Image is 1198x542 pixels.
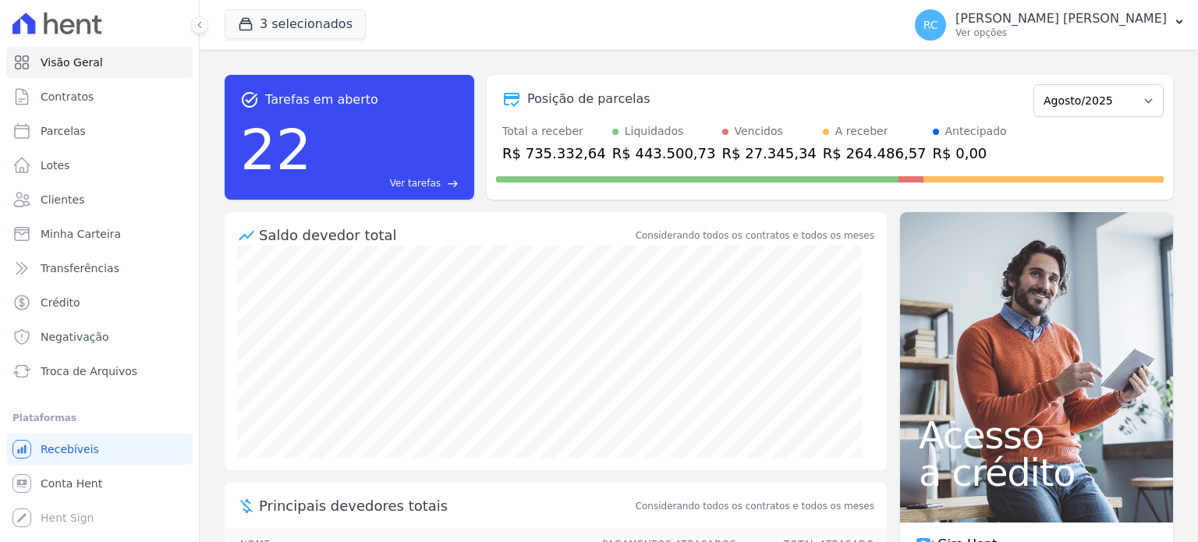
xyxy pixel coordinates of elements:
div: Liquidados [625,123,684,140]
a: Recebíveis [6,434,193,465]
a: Conta Hent [6,468,193,499]
a: Clientes [6,184,193,215]
span: Tarefas em aberto [265,90,378,109]
p: Ver opções [955,27,1167,39]
div: Plataformas [12,409,186,427]
span: Crédito [41,295,80,310]
span: Lotes [41,158,70,173]
a: Crédito [6,287,193,318]
div: Saldo devedor total [259,225,633,246]
a: Parcelas [6,115,193,147]
div: R$ 0,00 [933,143,1007,164]
div: Antecipado [945,123,1007,140]
span: Ver tarefas [390,176,441,190]
div: R$ 27.345,34 [722,143,817,164]
span: east [447,178,459,190]
span: Visão Geral [41,55,103,70]
a: Ver tarefas east [318,176,459,190]
span: Principais devedores totais [259,495,633,516]
span: Conta Hent [41,476,102,491]
span: a crédito [919,454,1154,491]
div: A receber [835,123,888,140]
a: Lotes [6,150,193,181]
div: Total a receber [502,123,606,140]
span: Contratos [41,89,94,105]
div: R$ 264.486,57 [823,143,927,164]
span: RC [923,19,938,30]
div: Considerando todos os contratos e todos os meses [636,228,874,243]
span: Minha Carteira [41,226,121,242]
a: Contratos [6,81,193,112]
span: Transferências [41,260,119,276]
div: R$ 735.332,64 [502,143,606,164]
span: Clientes [41,192,84,207]
span: task_alt [240,90,259,109]
button: 3 selecionados [225,9,366,39]
a: Negativação [6,321,193,352]
span: Acesso [919,416,1154,454]
span: Troca de Arquivos [41,363,137,379]
span: Recebíveis [41,441,99,457]
div: 22 [240,109,312,190]
a: Visão Geral [6,47,193,78]
p: [PERSON_NAME] [PERSON_NAME] [955,11,1167,27]
span: Negativação [41,329,109,345]
div: Posição de parcelas [527,90,650,108]
button: RC [PERSON_NAME] [PERSON_NAME] Ver opções [902,3,1198,47]
span: Considerando todos os contratos e todos os meses [636,499,874,513]
div: Vencidos [735,123,783,140]
a: Transferências [6,253,193,284]
a: Minha Carteira [6,218,193,250]
div: R$ 443.500,73 [612,143,716,164]
a: Troca de Arquivos [6,356,193,387]
span: Parcelas [41,123,86,139]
